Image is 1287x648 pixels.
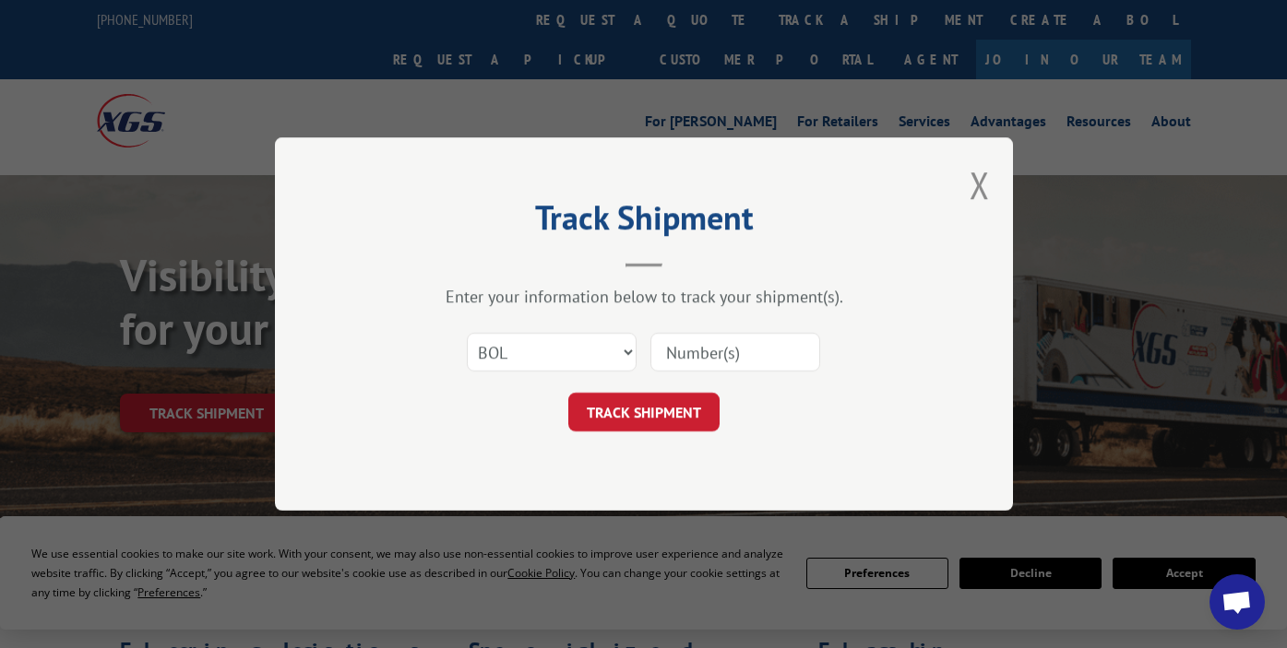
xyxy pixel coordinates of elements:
[970,160,990,209] button: Close modal
[367,286,921,307] div: Enter your information below to track your shipment(s).
[1210,574,1265,630] div: Open chat
[367,205,921,240] h2: Track Shipment
[650,333,820,371] input: Number(s)
[568,393,720,431] button: TRACK SHIPMENT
